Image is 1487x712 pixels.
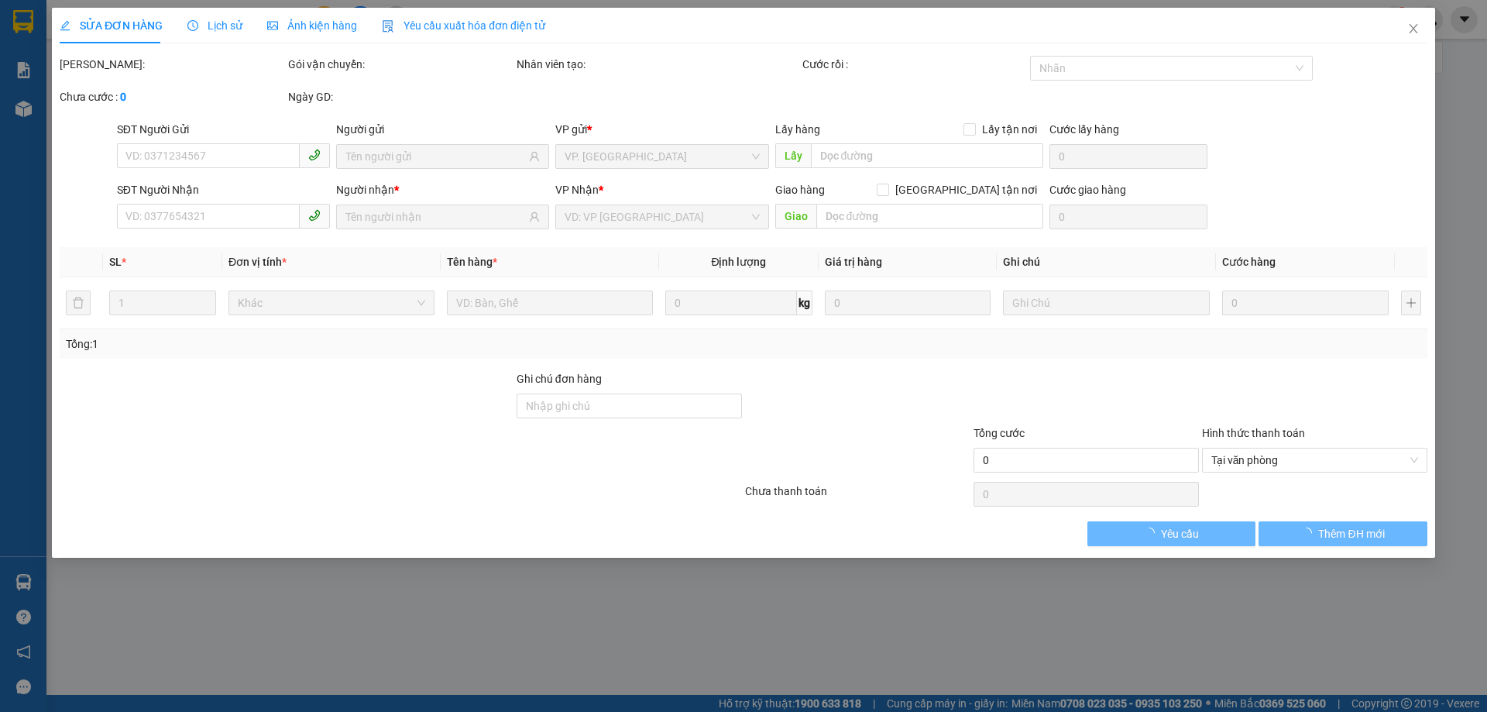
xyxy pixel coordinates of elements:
[556,184,599,196] span: VP Nhận
[775,204,816,229] span: Giao
[825,256,882,268] span: Giá trị hàng
[345,148,526,165] input: Tên người gửi
[517,394,742,418] input: Ghi chú đơn hàng
[120,91,126,103] b: 0
[743,483,972,510] div: Chưa thanh toán
[1211,449,1418,472] span: Tại văn phòng
[308,149,321,161] span: phone
[447,256,497,268] span: Tên hàng
[802,56,1028,73] div: Cước rồi :
[998,247,1216,277] th: Ghi chú
[1319,525,1385,542] span: Thêm ĐH mới
[1302,528,1319,538] span: loading
[517,373,602,385] label: Ghi chú đơn hàng
[797,291,812,315] span: kg
[308,209,321,222] span: phone
[974,427,1025,439] span: Tổng cước
[228,256,287,268] span: Đơn vị tính
[530,151,541,162] span: user
[1087,521,1255,546] button: Yêu cầu
[382,20,394,33] img: icon
[889,181,1043,198] span: [GEOGRAPHIC_DATA] tận nơi
[517,56,799,73] div: Nhân viên tạo:
[117,121,330,138] div: SĐT Người Gửi
[1162,525,1200,542] span: Yêu cầu
[556,121,769,138] div: VP gửi
[1222,291,1389,315] input: 0
[60,56,285,73] div: [PERSON_NAME]:
[1049,123,1119,136] label: Cước lấy hàng
[267,20,278,31] span: picture
[775,123,820,136] span: Lấy hàng
[1202,427,1305,439] label: Hình thức thanh toán
[775,143,811,168] span: Lấy
[187,19,242,32] span: Lịch sử
[1259,521,1427,546] button: Thêm ĐH mới
[825,291,991,315] input: 0
[565,145,760,168] span: VP. Đồng Phước
[66,335,574,353] div: Tổng: 1
[1049,205,1207,229] input: Cước giao hàng
[712,256,767,268] span: Định lượng
[775,184,825,196] span: Giao hàng
[530,212,541,222] span: user
[1407,22,1420,35] span: close
[1222,256,1276,268] span: Cước hàng
[60,20,70,31] span: edit
[60,19,163,32] span: SỬA ĐƠN HÀNG
[288,56,513,73] div: Gói vận chuyển:
[267,19,357,32] span: Ảnh kiện hàng
[60,88,285,105] div: Chưa cước :
[187,20,198,31] span: clock-circle
[1401,291,1421,315] button: plus
[288,88,513,105] div: Ngày GD:
[976,121,1043,138] span: Lấy tận nơi
[1004,291,1210,315] input: Ghi Chú
[109,256,122,268] span: SL
[811,143,1043,168] input: Dọc đường
[816,204,1043,229] input: Dọc đường
[345,208,526,225] input: Tên người nhận
[238,291,425,315] span: Khác
[1392,8,1435,51] button: Close
[1049,184,1126,196] label: Cước giao hàng
[336,121,549,138] div: Người gửi
[117,181,330,198] div: SĐT Người Nhận
[382,19,545,32] span: Yêu cầu xuất hóa đơn điện tử
[1145,528,1162,538] span: loading
[66,291,91,315] button: delete
[336,181,549,198] div: Người nhận
[1049,144,1207,169] input: Cước lấy hàng
[447,291,653,315] input: VD: Bàn, Ghế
